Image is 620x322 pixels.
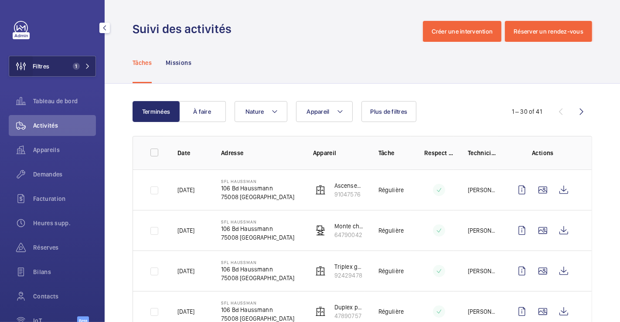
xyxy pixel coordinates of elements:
[133,21,237,37] h1: Suivi des activités
[133,58,152,67] p: Tâches
[221,179,294,184] p: SFL Haussman
[221,233,294,242] p: 75008 [GEOGRAPHIC_DATA]
[505,21,592,42] button: Réserver un rendez-vous
[334,222,365,230] p: Monte charge (entrée parking Rdc)
[468,226,497,235] p: [PERSON_NAME]
[221,274,294,282] p: 75008 [GEOGRAPHIC_DATA]
[378,267,404,275] p: Régulière
[221,300,294,305] p: SFL Haussman
[73,63,80,70] span: 1
[221,149,299,157] p: Adresse
[221,219,294,224] p: SFL Haussman
[468,307,497,316] p: [PERSON_NAME]
[221,260,294,265] p: SFL Haussman
[334,190,365,199] p: 91047576
[177,267,194,275] p: [DATE]
[334,230,365,239] p: 64790042
[33,219,96,227] span: Heures supp.
[313,149,365,157] p: Appareil
[33,62,49,71] span: Filtres
[177,226,194,235] p: [DATE]
[315,306,326,317] img: elevator.svg
[378,149,410,157] p: Tâche
[334,181,365,190] p: Ascenseur de charge
[334,271,365,280] p: 92429478
[221,265,294,274] p: 106 Bd Haussmann
[378,307,404,316] p: Régulière
[235,101,287,122] button: Nature
[315,185,326,195] img: elevator.svg
[315,266,326,276] img: elevator.svg
[371,108,408,115] span: Plus de filtres
[33,121,96,130] span: Activités
[177,186,194,194] p: [DATE]
[33,292,96,301] span: Contacts
[334,303,365,312] p: Duplex parking Droite
[9,56,96,77] button: Filtres1
[378,186,404,194] p: Régulière
[166,58,191,67] p: Missions
[221,193,294,201] p: 75008 [GEOGRAPHIC_DATA]
[177,307,194,316] p: [DATE]
[315,225,326,236] img: freight_elevator.svg
[221,305,294,314] p: 106 Bd Haussmann
[33,194,96,203] span: Facturation
[221,184,294,193] p: 106 Bd Haussmann
[423,21,502,42] button: Créer une intervention
[424,149,454,157] p: Respect délai
[307,108,330,115] span: Appareil
[468,149,497,157] p: Technicien
[33,268,96,276] span: Bilans
[361,101,417,122] button: Plus de filtres
[133,101,180,122] button: Terminées
[179,101,226,122] button: À faire
[468,186,497,194] p: [PERSON_NAME]
[468,267,497,275] p: [PERSON_NAME]
[33,243,96,252] span: Réserves
[177,149,207,157] p: Date
[511,149,574,157] p: Actions
[33,97,96,105] span: Tableau de bord
[334,262,365,271] p: Triplex gauche
[378,226,404,235] p: Régulière
[296,101,353,122] button: Appareil
[33,170,96,179] span: Demandes
[512,107,542,116] div: 1 – 30 of 41
[33,146,96,154] span: Appareils
[221,224,294,233] p: 106 Bd Haussmann
[245,108,264,115] span: Nature
[334,312,365,320] p: 47890757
